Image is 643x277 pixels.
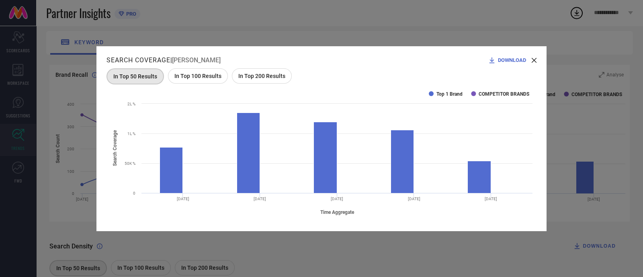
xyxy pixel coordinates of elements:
[488,56,530,64] div: Download
[479,91,529,97] text: COMPETITOR BRANDS
[113,73,157,80] span: In Top 50 Results
[498,57,526,63] span: DOWNLOAD
[238,73,285,79] span: In Top 200 Results
[125,161,135,166] text: 50K %
[106,56,170,64] h1: Search Coverage
[172,56,221,64] span: [PERSON_NAME]
[436,91,463,97] text: Top 1 Brand
[106,56,221,64] div: |
[331,197,343,201] text: [DATE]
[408,197,420,201] text: [DATE]
[133,191,135,195] text: 0
[174,73,221,79] span: In Top 100 Results
[320,209,354,215] tspan: Time Aggregate
[127,102,135,106] text: 2L %
[112,130,118,166] tspan: Search Coverage
[254,197,266,201] text: [DATE]
[177,197,189,201] text: [DATE]
[127,131,135,136] text: 1L %
[485,197,497,201] text: [DATE]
